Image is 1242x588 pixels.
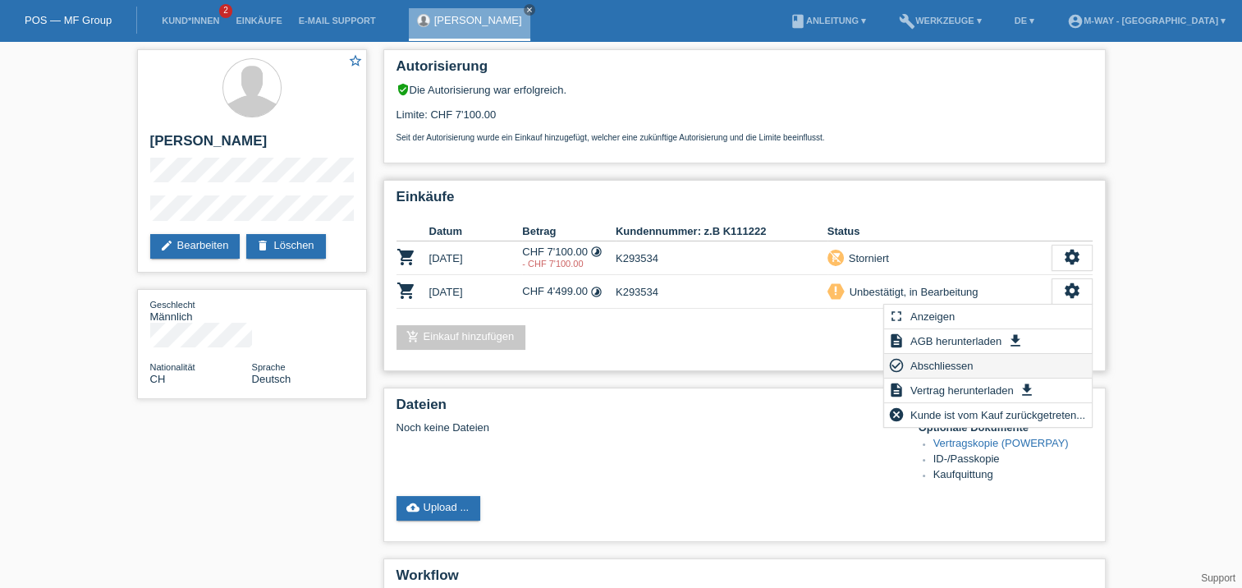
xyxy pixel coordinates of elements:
i: delete [256,239,269,252]
i: remove_shopping_cart [830,251,841,263]
div: 02.10.2025 / FALSCHER BETRAG [522,259,616,269]
td: K293534 [616,241,827,275]
i: Fixe Raten (24 Raten) [590,286,603,298]
a: Kund*innen [154,16,227,25]
span: Anzeigen [908,306,957,326]
i: book [790,13,806,30]
i: close [525,6,534,14]
i: Fixe Raten (24 Raten) [590,246,603,258]
span: Deutsch [252,373,291,385]
a: bookAnleitung ▾ [781,16,874,25]
i: priority_high [830,285,841,296]
th: Datum [429,222,523,241]
span: Sprache [252,362,286,372]
i: fullscreen [888,308,905,324]
i: POSP00028215 [396,247,416,267]
a: editBearbeiten [150,234,241,259]
span: Geschlecht [150,300,195,310]
td: [DATE] [429,275,523,309]
div: Männlich [150,298,252,323]
a: DE ▾ [1006,16,1043,25]
a: Vertragskopie (POWERPAY) [933,437,1069,449]
td: CHF 7'100.00 [522,241,616,275]
a: add_shopping_cartEinkauf hinzufügen [396,325,526,350]
i: check_circle_outline [888,357,905,374]
h2: Einkäufe [396,189,1093,214]
a: close [524,4,535,16]
i: account_circle [1067,13,1084,30]
a: E-Mail Support [291,16,384,25]
i: add_shopping_cart [406,330,419,343]
a: deleteLöschen [246,234,325,259]
td: CHF 4'499.00 [522,275,616,309]
div: Limite: CHF 7'100.00 [396,96,1093,142]
i: edit [160,239,173,252]
th: Status [827,222,1052,241]
div: Storniert [844,250,889,267]
i: POSP00028255 [396,281,416,301]
p: Seit der Autorisierung wurde ein Einkauf hinzugefügt, welcher eine zukünftige Autorisierung und d... [396,133,1093,142]
a: POS — MF Group [25,14,112,26]
i: settings [1063,282,1081,300]
span: AGB herunterladen [908,331,1004,351]
div: Noch keine Dateien [396,421,898,434]
th: Kundennummer: z.B K111222 [616,222,827,241]
span: 2 [219,4,232,18]
a: Support [1201,572,1235,584]
i: description [888,333,905,349]
td: [DATE] [429,241,523,275]
td: K293534 [616,275,827,309]
div: Unbestätigt, in Bearbeitung [845,283,978,301]
i: star_border [348,53,363,68]
i: cloud_upload [406,501,419,514]
li: Kaufquittung [933,468,1093,484]
h2: [PERSON_NAME] [150,133,354,158]
span: Abschliessen [908,356,976,375]
span: Nationalität [150,362,195,372]
th: Betrag [522,222,616,241]
i: settings [1063,248,1081,266]
a: buildWerkzeuge ▾ [891,16,990,25]
a: account_circlem-way - [GEOGRAPHIC_DATA] ▾ [1059,16,1234,25]
a: cloud_uploadUpload ... [396,496,481,521]
i: get_app [1007,333,1024,349]
a: [PERSON_NAME] [434,14,522,26]
li: ID-/Passkopie [933,452,1093,468]
i: build [899,13,915,30]
div: Die Autorisierung war erfolgreich. [396,83,1093,96]
a: Einkäufe [227,16,290,25]
h2: Dateien [396,397,1093,421]
a: star_border [348,53,363,71]
h2: Autorisierung [396,58,1093,83]
span: Schweiz [150,373,166,385]
i: verified_user [396,83,410,96]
